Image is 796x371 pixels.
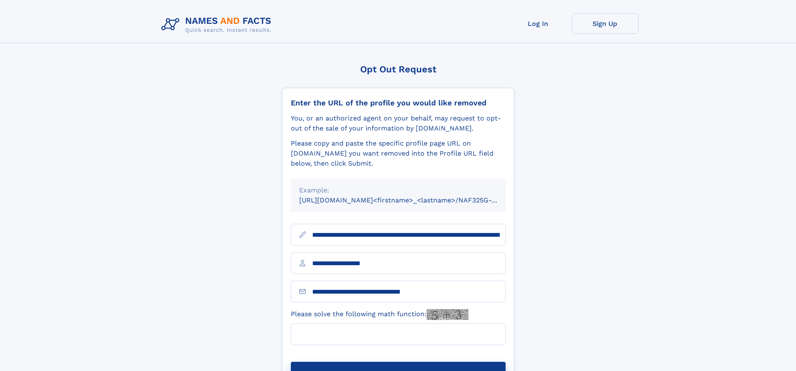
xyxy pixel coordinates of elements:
img: Logo Names and Facts [158,13,278,36]
label: Please solve the following math function: [291,309,468,320]
a: Log In [505,13,572,34]
div: Opt Out Request [282,64,514,74]
div: Please copy and paste the specific profile page URL on [DOMAIN_NAME] you want removed into the Pr... [291,138,506,169]
div: You, or an authorized agent on your behalf, may request to opt-out of the sale of your informatio... [291,113,506,133]
div: Example: [299,185,497,195]
div: Enter the URL of the profile you would like removed [291,98,506,107]
a: Sign Up [572,13,638,34]
small: [URL][DOMAIN_NAME]<firstname>_<lastname>/NAF325G-xxxxxxxx [299,196,521,204]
